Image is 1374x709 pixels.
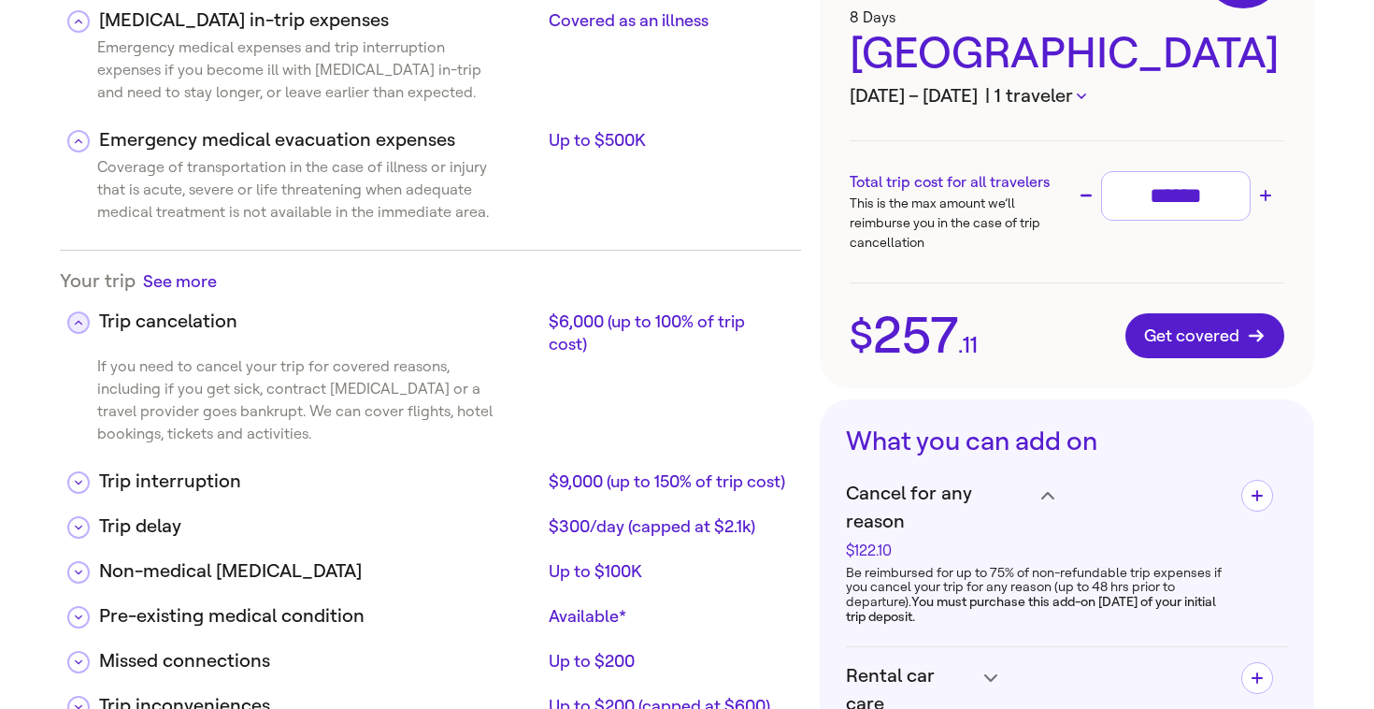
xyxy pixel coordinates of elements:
[60,587,801,632] div: Pre-existing medical conditionAvailable*
[60,543,801,587] div: Non-medical [MEDICAL_DATA]Up to $100K
[846,480,1226,558] h4: Cancel for any reason$122.10
[985,82,1086,110] button: | 1 traveler
[846,426,1288,457] h3: What you can add on
[963,334,978,356] span: 11
[850,26,1284,82] div: [GEOGRAPHIC_DATA]
[850,194,1066,253] p: This is the max amount we’ll reimburse you in the case of trip cancellation
[60,36,801,111] div: [MEDICAL_DATA] in-trip expensesCovered as an illness
[958,334,963,356] span: .
[1241,662,1273,694] button: Add
[549,9,787,32] div: Covered as an illness
[99,513,541,541] div: Trip delay
[1241,480,1273,512] button: Add
[99,647,541,675] div: Missed connections
[549,560,787,583] div: Up to $100K
[549,129,787,152] div: Up to $500K
[99,602,541,630] div: Pre-existing medical condition
[60,293,801,355] div: Trip cancelation$6,000 (up to 100% of trip cost)
[549,605,787,628] div: Available*
[60,355,505,453] div: If you need to cancel your trip for covered reasons, including if you get sick, contract [MEDICAL...
[850,171,1066,194] h3: Total trip cost for all travelers
[850,8,1284,26] h3: 8 Days
[846,594,1216,625] strong: You must purchase this add-on [DATE] of your initial trip deposit.
[60,498,801,543] div: Trip delay$300/day (capped at $2.1k)
[60,156,801,231] div: Emergency medical evacuation expensesUp to $500K
[143,269,217,293] button: See more
[549,311,787,355] div: $6,000 (up to 100% of trip cost)
[60,111,801,156] div: Emergency medical evacuation expensesUp to $500K
[549,470,787,493] div: $9,000 (up to 150% of trip cost)
[1125,313,1284,358] button: Get covered
[549,650,787,673] div: Up to $200
[60,156,505,231] div: Coverage of transportation in the case of illness or injury that is acute, severe or life threate...
[873,311,958,361] span: 257
[99,557,541,586] div: Non-medical [MEDICAL_DATA]
[1144,326,1266,345] span: Get covered
[1075,184,1097,207] button: Decrease trip cost
[60,632,801,677] div: Missed connectionsUp to $200
[60,36,505,111] div: Emergency medical expenses and trip interruption expenses if you become ill with [MEDICAL_DATA] i...
[846,480,1031,536] span: Cancel for any reason
[846,543,1031,558] div: $122.10
[846,558,1226,632] div: Be reimbursed for up to 75% of non-refundable trip expenses if you cancel your trip for any reaso...
[60,269,801,293] div: Your trip
[99,7,541,35] div: [MEDICAL_DATA] in-trip expenses
[846,558,1226,632] div: [MEDICAL_DATA] in-trip expensesCovered as an illness
[99,308,541,336] div: Trip cancelation
[99,468,541,496] div: Trip interruption
[1254,184,1277,207] button: Increase trip cost
[60,453,801,498] div: Trip interruption$9,000 (up to 150% of trip cost)
[549,515,787,538] div: $300/day (capped at $2.1k)
[850,316,873,355] span: $
[850,82,1284,110] h3: [DATE] – [DATE]
[99,126,541,154] div: Emergency medical evacuation expenses
[1109,180,1242,212] input: Trip cost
